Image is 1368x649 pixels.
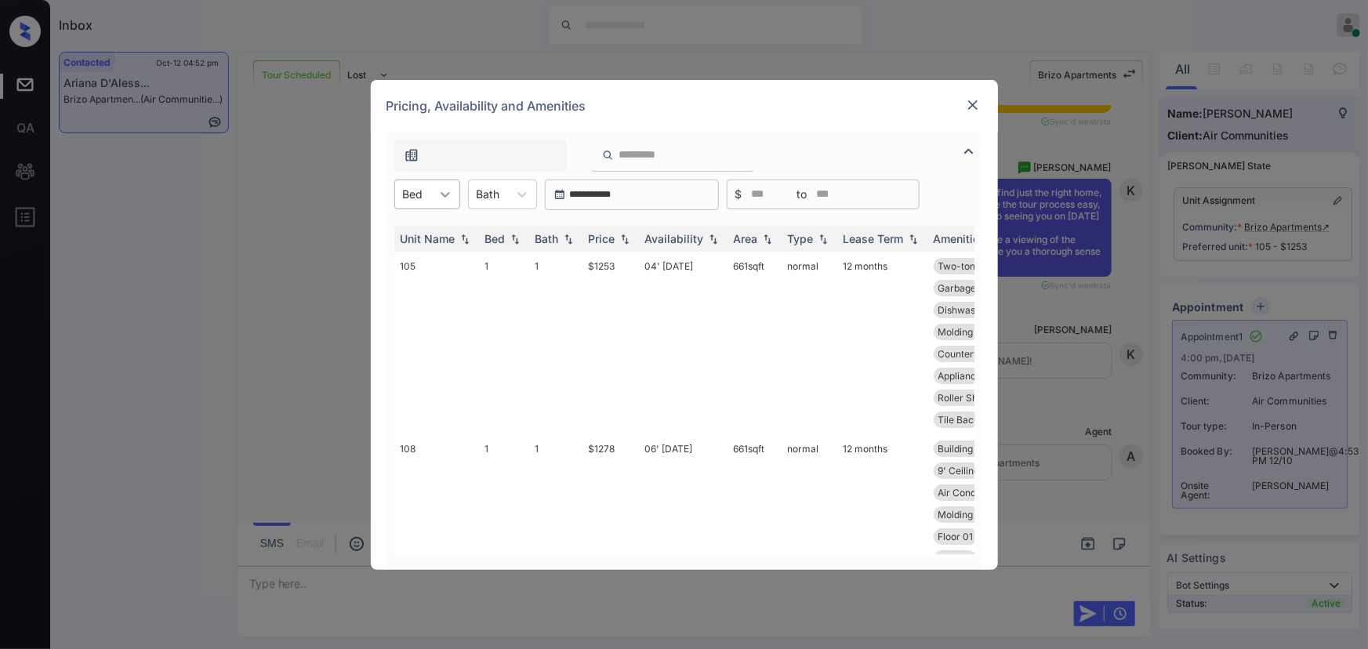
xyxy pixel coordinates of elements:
[394,252,479,434] td: 105
[965,97,981,113] img: close
[844,232,904,245] div: Lease Term
[782,252,837,434] td: normal
[479,434,529,595] td: 1
[529,252,582,434] td: 1
[485,232,506,245] div: Bed
[371,80,998,132] div: Pricing, Availability and Amenities
[788,232,814,245] div: Type
[938,304,991,316] span: Dishwasher
[837,434,927,595] td: 12 months
[645,232,704,245] div: Availability
[837,252,927,434] td: 12 months
[797,186,807,203] span: to
[938,326,1006,338] span: Molding Crown
[404,147,419,163] img: icon-zuma
[589,232,615,245] div: Price
[639,434,728,595] td: 06' [DATE]
[728,252,782,434] td: 661 sqft
[728,434,782,595] td: 661 sqft
[938,282,1020,294] span: Garbage disposa...
[529,434,582,595] td: 1
[735,186,742,203] span: $
[535,232,559,245] div: Bath
[561,233,576,244] img: sorting
[938,487,1011,499] span: Air Conditionin...
[938,553,972,564] span: Washer
[960,142,978,161] img: icon-zuma
[394,434,479,595] td: 108
[639,252,728,434] td: 04' [DATE]
[602,148,614,162] img: icon-zuma
[782,434,837,595] td: normal
[938,392,1000,404] span: Roller Shades
[457,233,473,244] img: sorting
[938,531,974,542] span: Floor 01
[938,370,1014,382] span: Appliances Stai...
[760,233,775,244] img: sorting
[582,252,639,434] td: $1253
[934,232,986,245] div: Amenities
[938,509,1006,520] span: Molding Crown
[815,233,831,244] img: sorting
[401,232,455,245] div: Unit Name
[905,233,921,244] img: sorting
[582,434,639,595] td: $1278
[479,252,529,434] td: 1
[938,348,1019,360] span: Countertops Gra...
[938,465,985,477] span: 9' Ceilings
[938,260,1021,272] span: Two-tone cabine...
[734,232,758,245] div: Area
[706,233,721,244] img: sorting
[938,414,1008,426] span: Tile Backsplash
[507,233,523,244] img: sorting
[617,233,633,244] img: sorting
[938,443,982,455] span: Building 5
